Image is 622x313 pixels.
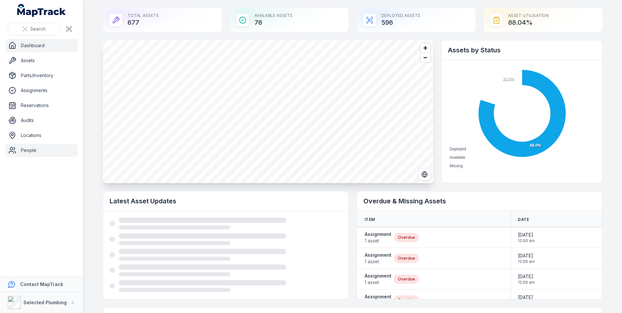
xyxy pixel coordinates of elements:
[365,231,391,238] strong: Assignment
[365,252,391,258] strong: Assignment
[394,254,419,263] div: Overdue
[365,231,391,244] a: Assignment1 asset
[518,232,535,243] time: 30/09/2025, 12:00:00 am
[518,294,535,306] time: 30/09/2025, 12:00:00 am
[450,164,463,168] span: Missing
[365,293,391,306] a: Assignment
[365,273,391,279] strong: Assignment
[450,147,466,151] span: Deployed
[518,238,535,243] span: 12:00 am
[518,252,535,264] time: 19/09/2025, 12:00:00 am
[448,46,596,55] h2: Assets by Status
[518,273,535,280] span: [DATE]
[5,39,78,52] a: Dashboard
[5,84,78,97] a: Assignments
[365,273,391,286] a: Assignment1 asset
[518,217,529,222] span: Date
[394,233,419,242] div: Overdue
[421,53,430,62] button: Zoom out
[5,69,78,82] a: Parts/Inventory
[518,259,535,264] span: 12:00 am
[365,238,391,244] span: 1 asset
[5,129,78,142] a: Locations
[518,252,535,259] span: [DATE]
[5,144,78,157] a: People
[23,300,67,305] strong: Selected Plumbing
[17,4,66,17] a: MapTrack
[421,43,430,53] button: Zoom in
[30,26,46,32] span: Search
[5,99,78,112] a: Reservations
[5,114,78,127] a: Audits
[365,258,391,265] span: 1 asset
[518,232,535,238] span: [DATE]
[394,295,419,305] div: Overdue
[20,281,63,287] strong: Contact MapTrack
[418,168,431,181] button: Switch to Satellite View
[5,54,78,67] a: Assets
[518,294,535,301] span: [DATE]
[365,293,391,300] strong: Assignment
[363,197,596,206] h2: Overdue & Missing Assets
[110,197,342,206] h2: Latest Asset Updates
[103,40,433,183] canvas: Map
[8,23,60,35] button: Search
[518,273,535,285] time: 30/09/2025, 12:00:00 am
[518,280,535,285] span: 12:00 am
[450,155,465,160] span: Available
[365,217,375,222] span: Item
[365,252,391,265] a: Assignment1 asset
[394,275,419,284] div: Overdue
[365,279,391,286] span: 1 asset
